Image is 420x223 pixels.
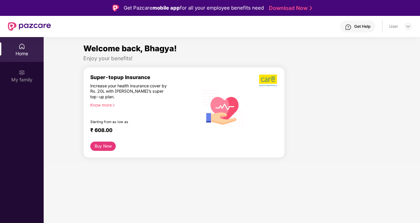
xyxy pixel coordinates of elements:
[112,104,115,107] span: right
[152,5,180,11] strong: mobile app
[19,69,25,76] img: svg+xml;base64,PHN2ZyB3aWR0aD0iMjAiIGhlaWdodD0iMjAiIHZpZXdCb3g9IjAgMCAyMCAyMCIgZmlsbD0ibm9uZSIgeG...
[310,5,312,12] img: Stroke
[345,24,352,30] img: svg+xml;base64,PHN2ZyBpZD0iSGVscC0zMngzMiIgeG1sbnM9Imh0dHA6Ly93d3cudzMub3JnLzIwMDAvc3ZnIiB3aWR0aD...
[90,142,116,151] button: Buy Now
[83,55,380,62] div: Enjoy your benefits!
[200,84,247,132] img: svg+xml;base64,PHN2ZyB4bWxucz0iaHR0cDovL3d3dy53My5vcmcvMjAwMC9zdmciIHhtbG5zOnhsaW5rPSJodHRwOi8vd3...
[259,74,278,87] img: b5dec4f62d2307b9de63beb79f102df3.png
[354,24,370,29] div: Get Help
[124,4,264,12] div: Get Pazcare for all your employee benefits need
[269,5,310,12] a: Download Now
[90,127,193,135] div: ₹ 608.00
[405,24,411,29] img: svg+xml;base64,PHN2ZyBpZD0iRHJvcGRvd24tMzJ4MzIiIHhtbG5zPSJodHRwOi8vd3d3LnczLm9yZy8yMDAwL3N2ZyIgd2...
[19,43,25,50] img: svg+xml;base64,PHN2ZyBpZD0iSG9tZSIgeG1sbnM9Imh0dHA6Ly93d3cudzMub3JnLzIwMDAvc3ZnIiB3aWR0aD0iMjAiIG...
[389,24,398,29] div: User
[90,74,200,80] div: Super-topup Insurance
[90,83,171,100] div: Increase your health insurance cover by Rs. 20L with [PERSON_NAME]’s super top-up plan.
[90,120,172,124] div: Starting from as low as
[8,22,51,31] img: New Pazcare Logo
[112,5,119,11] img: Logo
[90,103,196,107] div: Know more
[83,44,177,53] span: Welcome back, Bhagya!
